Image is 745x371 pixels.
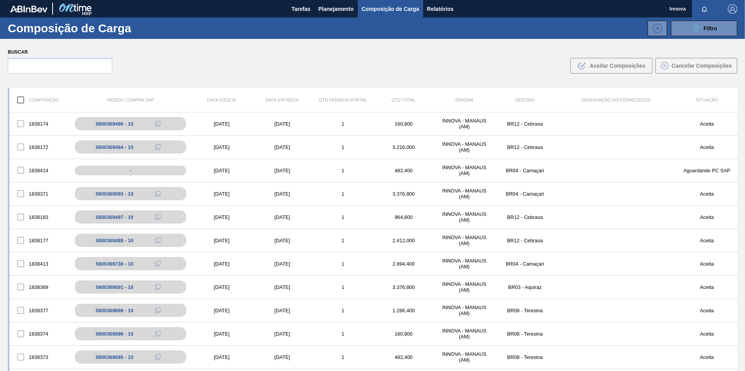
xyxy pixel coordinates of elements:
[373,354,434,360] div: 482,400
[29,284,48,290] font: 1838369
[676,191,737,197] div: Aceita
[373,191,434,197] div: 3.376,800
[150,259,166,268] div: Copiar
[291,4,311,14] span: Tarefas
[494,354,555,360] div: BR08 - Teresina
[373,168,434,173] div: 482,400
[95,191,133,197] div: 5800369693 - 10
[150,306,166,315] div: Copiar
[252,308,313,313] div: [DATE]
[362,4,419,14] span: Composição de Carga
[494,308,555,313] div: BR08 - Teresina
[252,214,313,220] div: [DATE]
[434,304,495,316] div: INNOVA - MANAUS (AM)
[191,331,252,337] div: [DATE]
[676,261,737,267] div: Aceita
[555,98,676,102] div: Observação do Fornecedor
[191,168,252,173] div: [DATE]
[318,4,354,14] span: Planejamento
[150,189,166,198] div: Copiar
[434,234,495,246] div: INNOVA - MANAUS (AM)
[29,121,48,127] font: 1838174
[494,284,555,290] div: BR03 - Aquiraz
[676,168,737,173] div: Aguardando PC SAP
[494,238,555,243] div: BR12 - Cebrasa
[312,308,373,313] div: 1
[373,121,434,127] div: 160,800
[312,284,373,290] div: 1
[252,331,313,337] div: [DATE]
[191,121,252,127] div: [DATE]
[8,24,136,33] h1: Composição de Carga
[191,354,252,360] div: [DATE]
[655,58,737,73] button: Cancelar Composições
[373,308,434,313] div: 1.286,400
[312,98,373,102] div: Qtd Pedidos Portal
[95,214,133,220] div: 5800369497 - 10
[312,214,373,220] div: 1
[434,258,495,269] div: INNOVA - MANAUS (AM)
[676,214,737,220] div: Aceita
[676,308,737,313] div: Aceita
[191,191,252,197] div: [DATE]
[95,238,133,243] div: 5800369489 - 10
[191,98,252,102] div: Data coleta
[434,328,495,339] div: INNOVA - MANAUS (AM)
[252,238,313,243] div: [DATE]
[29,144,48,150] font: 1838172
[252,144,313,150] div: [DATE]
[434,281,495,293] div: INNOVA - MANAUS (AM)
[312,121,373,127] div: 1
[373,261,434,267] div: 2.894,400
[434,351,495,363] div: INNOVA - MANAUS (AM)
[95,261,133,267] div: 5800369738 - 10
[8,47,112,58] label: Buscar
[676,144,737,150] div: Aceita
[95,121,133,127] div: 5800369486 - 10
[29,214,48,220] font: 1838183
[373,284,434,290] div: 3.376,800
[427,4,454,14] span: Relatórios
[95,308,133,313] div: 5800369699 - 10
[312,168,373,173] div: 1
[312,238,373,243] div: 1
[312,191,373,197] div: 1
[692,3,717,14] button: Notificações
[312,261,373,267] div: 1
[29,354,48,360] font: 1838373
[373,331,434,337] div: 160,800
[312,144,373,150] div: 1
[494,191,555,197] div: BR04 - Camaçari
[434,118,495,129] div: INNOVA - MANAUS (AM)
[95,144,133,150] div: 5800369484 - 10
[494,121,555,127] div: BR12 - Cebrasa
[672,63,732,69] span: Cancelar Composições
[494,261,555,267] div: BR04 - Camaçari
[676,98,737,102] div: Situação
[373,214,434,220] div: 964,800
[252,284,313,290] div: [DATE]
[494,168,555,173] div: BR04 - Camaçari
[29,331,48,337] font: 1838374
[29,261,48,267] font: 1838413
[312,354,373,360] div: 1
[75,166,186,175] div: -
[95,331,133,337] div: 5800369696 - 10
[29,238,48,243] font: 1838177
[29,308,48,313] font: 1838377
[191,261,252,267] div: [DATE]
[704,25,717,31] span: Filtro
[29,98,59,102] font: Composição
[570,58,652,73] button: Aceitar Composições
[494,98,555,102] div: Destino
[191,238,252,243] div: [DATE]
[676,284,737,290] div: Aceita
[150,236,166,245] div: Copiar
[191,308,252,313] div: [DATE]
[252,191,313,197] div: [DATE]
[434,164,495,176] div: INNOVA - MANAUS (AM)
[676,331,737,337] div: Aceita
[150,329,166,338] div: Copiar
[434,211,495,223] div: INNOVA - MANAUS (AM)
[252,261,313,267] div: [DATE]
